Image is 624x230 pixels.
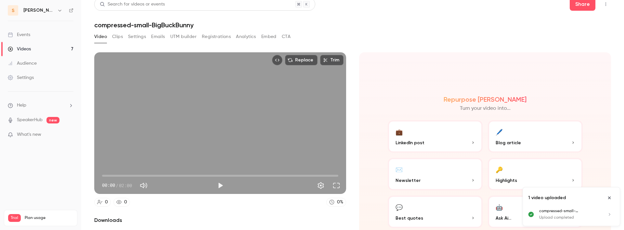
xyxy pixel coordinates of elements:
a: 0% [326,198,346,207]
span: Highlights [496,177,517,184]
div: 0 % [337,199,343,206]
button: Play [214,179,227,192]
button: Video [94,32,107,42]
div: Audience [8,60,37,67]
span: Trial [8,214,21,222]
button: Clips [112,32,123,42]
button: Replace [285,55,318,65]
span: 00:00 [102,182,115,189]
button: Analytics [236,32,256,42]
span: Newsletter [396,177,421,184]
div: Settings [8,74,34,81]
p: compressed-small-BigBuckBunny [539,208,599,214]
button: Embed [261,32,277,42]
button: CTA [282,32,291,42]
button: Registrations [202,32,231,42]
div: 0 [105,199,108,206]
a: 0 [94,198,111,207]
a: SpeakerHub [17,117,43,123]
div: Events [8,32,30,38]
div: 🤖 [496,202,503,212]
span: Best quotes [396,215,423,222]
button: Full screen [330,179,343,192]
button: UTM builder [170,32,197,42]
div: 00:00 [102,182,132,189]
a: 0 [113,198,130,207]
button: Mute [137,179,150,192]
div: 0 [124,199,127,206]
span: 02:00 [119,182,132,189]
div: 💼 [396,127,403,137]
div: 💬 [396,202,403,212]
button: Close uploads list [604,193,615,203]
button: 🖊️Blog article [488,120,583,153]
h6: [PERSON_NAME] [23,7,55,14]
div: ✉️ [396,164,403,174]
div: 🔑 [496,164,503,174]
span: Blog article [496,139,521,146]
button: 💬Best quotes [388,196,483,228]
button: 🤖Ask Ai... [488,196,583,228]
span: LinkedIn post [396,139,424,146]
span: s [12,7,15,14]
h2: Repurpose [PERSON_NAME] [444,96,526,103]
button: 💼LinkedIn post [388,120,483,153]
div: Videos [8,46,31,52]
h1: compressed-small-BigBuckBunny [94,21,611,29]
button: Trim [320,55,344,65]
button: 🔑Highlights [488,158,583,190]
span: What's new [17,131,41,138]
div: 🖊️ [496,127,503,137]
h2: Downloads [94,216,346,224]
div: Search for videos or events [100,1,165,8]
button: Settings [314,179,327,192]
span: Plan usage [25,215,73,221]
button: Embed video [272,55,282,65]
li: help-dropdown-opener [8,102,73,109]
button: Emails [151,32,165,42]
p: Turn your video into... [460,105,511,112]
button: Settings [128,32,146,42]
ul: Uploads list [523,208,620,226]
span: new [46,117,59,123]
iframe: Noticeable Trigger [66,132,73,138]
span: / [116,182,118,189]
button: ✉️Newsletter [388,158,483,190]
span: Ask Ai... [496,215,511,222]
p: 1 video uploaded [528,195,566,201]
p: Upload completed [539,215,599,221]
span: Help [17,102,26,109]
a: compressed-small-BigBuckBunnyUpload completed [539,208,615,221]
